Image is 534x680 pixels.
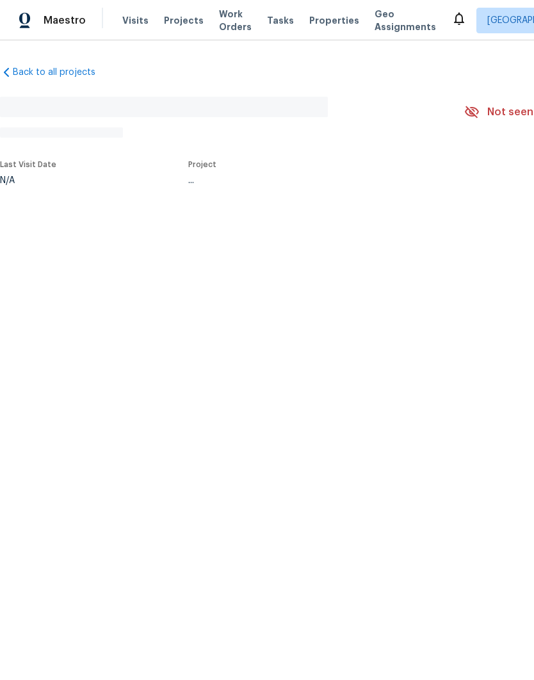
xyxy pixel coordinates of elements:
[122,14,149,27] span: Visits
[219,8,252,33] span: Work Orders
[309,14,359,27] span: Properties
[267,16,294,25] span: Tasks
[44,14,86,27] span: Maestro
[188,161,216,168] span: Project
[164,14,204,27] span: Projects
[375,8,436,33] span: Geo Assignments
[188,176,434,185] div: ...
